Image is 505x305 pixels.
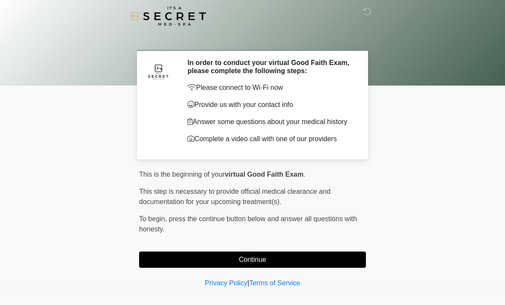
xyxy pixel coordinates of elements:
span: To begin, [139,215,169,222]
span: press the continue button below and answer all questions with honesty. [139,215,357,233]
h1: ‎ ‎ [133,31,372,47]
a: Terms of Service [249,279,300,287]
h2: In order to conduct your virtual Good Faith Exam, please complete the following steps: [187,59,353,75]
img: It's A Secret Med Spa Logo [131,6,206,26]
p: Please connect to Wi-Fi now [187,83,353,93]
p: Provide us with your contact info [187,100,353,110]
p: Answer some questions about your medical history [187,117,353,127]
a: Privacy Policy [205,279,248,287]
strong: virtual Good Faith Exam [225,171,303,178]
a: | [247,279,249,287]
img: Agent Avatar [146,59,171,84]
button: Continue [139,252,366,268]
span: This step is necessary to provide official medical clearance and documentation for your upcoming ... [139,188,330,205]
p: Complete a video call with one of our providers [187,134,353,144]
span: . [303,171,305,178]
span: This is the beginning of your [139,171,225,178]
